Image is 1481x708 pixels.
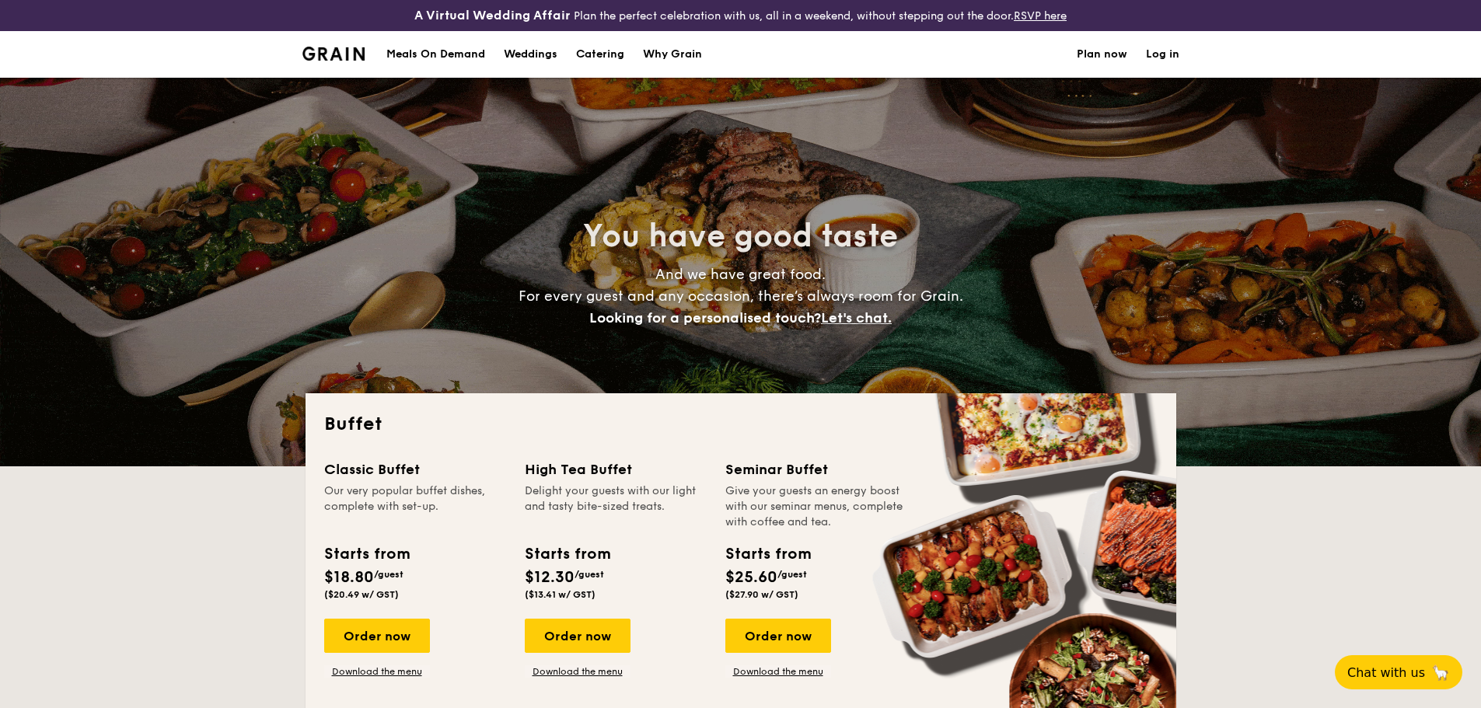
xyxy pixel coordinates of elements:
[324,589,399,600] span: ($20.49 w/ GST)
[525,619,630,653] div: Order now
[525,459,707,480] div: High Tea Buffet
[324,459,506,480] div: Classic Buffet
[494,31,567,78] a: Weddings
[293,6,1189,25] div: Plan the perfect celebration with us, all in a weekend, without stepping out the door.
[525,665,630,678] a: Download the menu
[1335,655,1462,689] button: Chat with us🦙
[1431,664,1450,682] span: 🦙
[567,31,634,78] a: Catering
[324,542,409,566] div: Starts from
[386,31,485,78] div: Meals On Demand
[324,619,430,653] div: Order now
[525,542,610,566] div: Starts from
[504,31,557,78] div: Weddings
[725,483,907,530] div: Give your guests an energy boost with our seminar menus, complete with coffee and tea.
[634,31,711,78] a: Why Grain
[576,31,624,78] h1: Catering
[725,665,831,678] a: Download the menu
[725,459,907,480] div: Seminar Buffet
[821,309,892,326] span: Let's chat.
[725,568,777,587] span: $25.60
[324,665,430,678] a: Download the menu
[324,483,506,530] div: Our very popular buffet dishes, complete with set-up.
[525,589,596,600] span: ($13.41 w/ GST)
[414,6,571,25] h4: A Virtual Wedding Affair
[374,569,403,580] span: /guest
[725,589,798,600] span: ($27.90 w/ GST)
[575,569,604,580] span: /guest
[324,568,374,587] span: $18.80
[1146,31,1179,78] a: Log in
[643,31,702,78] div: Why Grain
[1347,665,1425,680] span: Chat with us
[525,483,707,530] div: Delight your guests with our light and tasty bite-sized treats.
[725,542,810,566] div: Starts from
[302,47,365,61] a: Logotype
[377,31,494,78] a: Meals On Demand
[777,569,807,580] span: /guest
[525,568,575,587] span: $12.30
[324,412,1158,437] h2: Buffet
[725,619,831,653] div: Order now
[302,47,365,61] img: Grain
[1014,9,1067,23] a: RSVP here
[1077,31,1127,78] a: Plan now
